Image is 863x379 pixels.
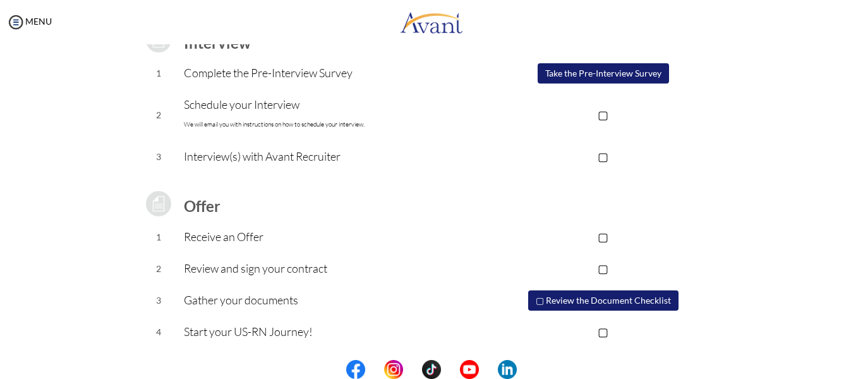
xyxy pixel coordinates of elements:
[184,259,476,277] p: Review and sign your contract
[365,360,384,379] img: blank.png
[184,197,220,215] b: Offer
[422,360,441,379] img: tt.png
[476,323,730,340] p: ▢
[184,323,476,340] p: Start your US-RN Journey!
[441,360,460,379] img: blank.png
[133,221,184,253] td: 1
[400,3,463,41] img: logo.png
[184,96,476,134] p: Schedule your Interview
[143,188,174,220] img: icon-test-grey.png
[133,58,184,89] td: 1
[538,63,669,84] button: Take the Pre-Interview Survey
[133,316,184,348] td: 4
[133,285,184,316] td: 3
[184,147,476,165] p: Interview(s) with Avant Recruiter
[403,360,422,379] img: blank.png
[346,360,365,379] img: fb.png
[184,120,365,128] font: We will email you with instructions on how to schedule your interview.
[184,291,476,309] p: Gather your documents
[133,253,184,285] td: 2
[476,147,730,165] p: ▢
[133,89,184,141] td: 2
[184,228,476,245] p: Receive an Offer
[133,141,184,173] td: 3
[476,106,730,123] p: ▢
[476,259,730,277] p: ▢
[479,360,498,379] img: blank.png
[460,360,479,379] img: yt.png
[6,16,52,27] a: MENU
[6,13,25,32] img: icon-menu.png
[384,360,403,379] img: in.png
[184,64,476,82] p: Complete the Pre-Interview Survey
[528,290,679,311] button: ▢ Review the Document Checklist
[498,360,517,379] img: li.png
[476,228,730,245] p: ▢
